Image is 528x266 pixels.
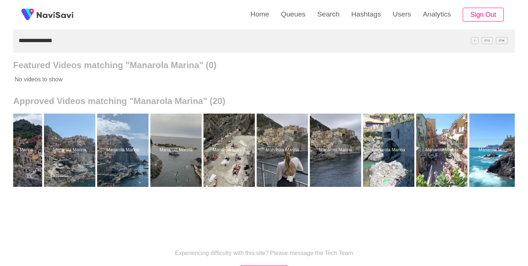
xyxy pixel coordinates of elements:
[13,70,465,89] p: No videos to show
[257,114,310,187] a: Manarola MarinaManarola Marina
[203,114,257,187] a: Manarola MarinaManarola Marina
[363,114,416,187] a: Manarola MarinaManarola Marina
[44,114,97,187] a: Manarola MarinaManarola Marina
[481,37,493,44] span: C^J
[13,60,515,70] h2: Featured Videos matching "Manarola Marina" (0)
[97,114,150,187] a: Manarola MarinaManarola Marina
[150,114,203,187] a: Manarola MarinaManarola Marina
[463,8,504,22] button: Sign Out
[18,5,37,24] img: fireSpot
[13,96,515,106] h2: Approved Videos matching "Manarola Marina" (20)
[416,114,469,187] a: Manarola MarinaManarola Marina
[175,250,353,256] p: Experiencing difficulty with this site? Please message the Tech Team
[310,114,363,187] a: Manarola MarinaManarola Marina
[37,11,73,18] img: fireSpot
[496,37,508,44] span: C^K
[471,37,478,44] span: /
[469,114,522,187] a: Manarola MarinaManarola Marina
